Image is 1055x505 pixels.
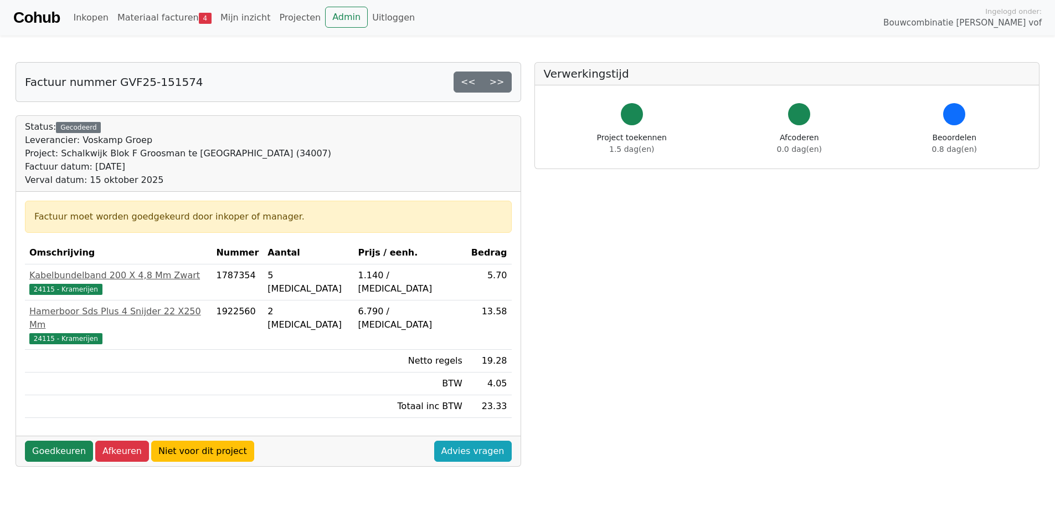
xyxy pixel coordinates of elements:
td: Totaal inc BTW [354,395,467,418]
span: 4 [199,13,212,24]
div: Afcoderen [777,132,822,155]
span: 0.8 dag(en) [932,145,977,154]
div: 1.140 / [MEDICAL_DATA] [358,269,462,295]
a: Hamerboor Sds Plus 4 Snijder 22 X250 Mm24115 - Kramerijen [29,305,207,345]
h5: Verwerkingstijd [544,67,1031,80]
div: Factuur datum: [DATE] [25,160,331,174]
td: 4.05 [467,373,512,395]
h5: Factuur nummer GVF25-151574 [25,75,203,89]
div: Project: Schalkwijk Blok F Groosman te [GEOGRAPHIC_DATA] (34007) [25,147,331,160]
a: >> [482,72,512,93]
div: Beoordelen [932,132,977,155]
span: Ingelogd onder: [985,6,1042,17]
td: Netto regels [354,350,467,373]
div: Leverancier: Voskamp Groep [25,134,331,147]
a: Goedkeuren [25,441,93,462]
th: Nummer [212,242,263,264]
span: Bouwcombinatie [PERSON_NAME] vof [883,17,1042,29]
th: Omschrijving [25,242,212,264]
a: Cohub [13,4,60,31]
a: Uitloggen [368,7,419,29]
a: Niet voor dit project [151,441,254,462]
div: 5 [MEDICAL_DATA] [267,269,349,295]
span: 1.5 dag(en) [609,145,654,154]
a: Kabelbundelband 200 X 4,8 Mm Zwart24115 - Kramerijen [29,269,207,295]
a: Mijn inzicht [216,7,275,29]
a: Inkopen [69,7,112,29]
div: Kabelbundelband 200 X 4,8 Mm Zwart [29,269,207,282]
td: 19.28 [467,350,512,373]
div: Hamerboor Sds Plus 4 Snijder 22 X250 Mm [29,305,207,331]
td: BTW [354,373,467,395]
div: Gecodeerd [56,122,101,133]
th: Aantal [263,242,353,264]
div: Verval datum: 15 oktober 2025 [25,174,331,187]
th: Prijs / eenh. [354,242,467,264]
a: Admin [325,7,368,28]
span: 24115 - Kramerijen [29,284,102,295]
th: Bedrag [467,242,512,264]
td: 23.33 [467,395,512,418]
td: 1922560 [212,300,263,350]
td: 1787354 [212,264,263,300]
td: 13.58 [467,300,512,350]
a: << [454,72,483,93]
a: Advies vragen [434,441,512,462]
div: Factuur moet worden goedgekeurd door inkoper of manager. [34,210,502,223]
span: 0.0 dag(en) [777,145,822,154]
a: Materiaal facturen4 [113,7,216,29]
a: Projecten [275,7,325,29]
td: 5.70 [467,264,512,300]
div: Project toekennen [597,132,667,155]
span: 24115 - Kramerijen [29,333,102,344]
div: 2 [MEDICAL_DATA] [267,305,349,331]
div: Status: [25,120,331,187]
div: 6.790 / [MEDICAL_DATA] [358,305,462,331]
a: Afkeuren [95,441,149,462]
